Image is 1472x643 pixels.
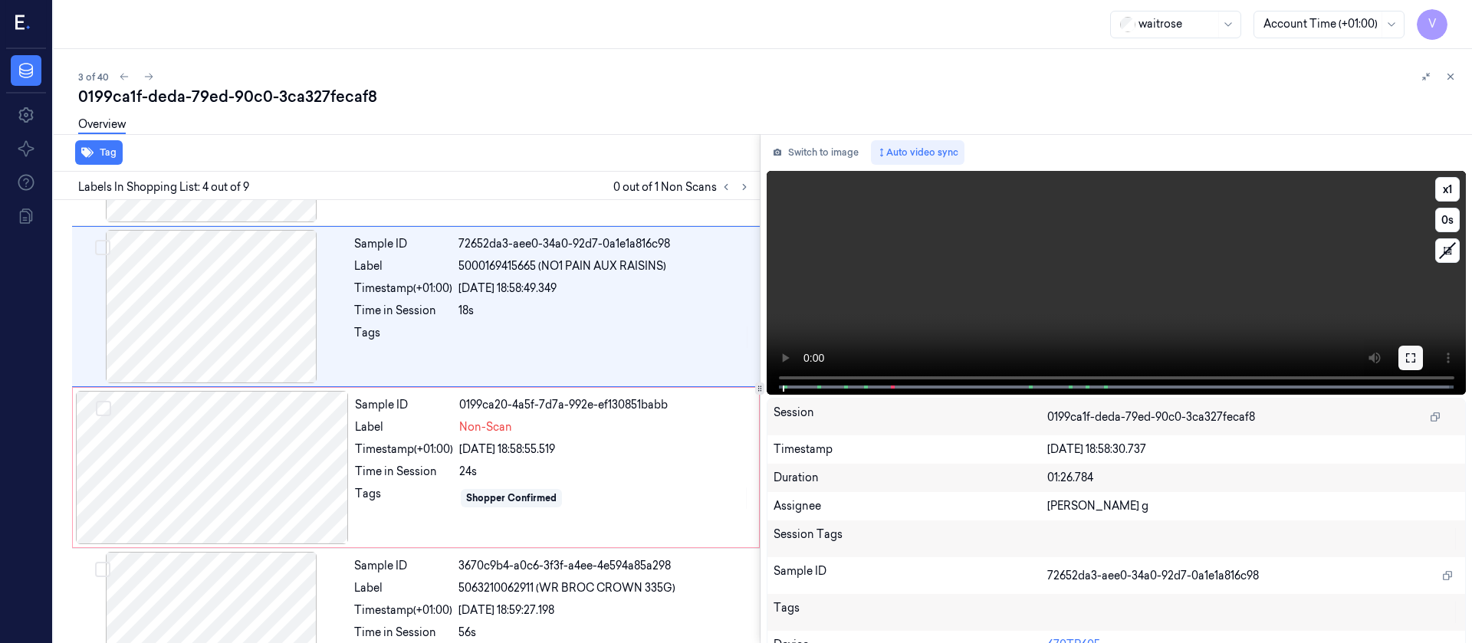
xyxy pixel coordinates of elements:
[774,527,1048,551] div: Session Tags
[1047,441,1459,458] div: [DATE] 18:58:30.737
[78,86,1460,107] div: 0199ca1f-deda-79ed-90c0-3ca327fecaf8
[95,240,110,255] button: Select row
[459,397,750,413] div: 0199ca20-4a5f-7d7a-992e-ef130851babb
[354,303,452,319] div: Time in Session
[355,441,453,458] div: Timestamp (+01:00)
[774,563,1048,588] div: Sample ID
[466,491,557,505] div: Shopper Confirmed
[354,602,452,618] div: Timestamp (+01:00)
[1047,409,1255,425] span: 0199ca1f-deda-79ed-90c0-3ca327fecaf8
[1047,470,1459,486] div: 01:26.784
[774,498,1048,514] div: Assignee
[354,236,452,252] div: Sample ID
[354,325,452,349] div: Tags
[458,602,751,618] div: [DATE] 18:59:27.198
[355,397,453,413] div: Sample ID
[355,419,453,435] div: Label
[354,580,452,596] div: Label
[774,470,1048,486] div: Duration
[767,140,865,165] button: Switch to image
[355,464,453,480] div: Time in Session
[95,562,110,577] button: Select row
[458,303,751,319] div: 18s
[459,441,750,458] div: [DATE] 18:58:55.519
[774,405,1048,429] div: Session
[354,625,452,641] div: Time in Session
[458,558,751,574] div: 3670c9b4-a0c6-3f3f-a4ee-4e594a85a298
[774,441,1048,458] div: Timestamp
[613,178,754,196] span: 0 out of 1 Non Scans
[96,401,111,416] button: Select row
[774,600,1048,625] div: Tags
[458,580,675,596] span: 5063210062911 (WR BROC CROWN 335G)
[458,236,751,252] div: 72652da3-aee0-34a0-92d7-0a1e1a816c98
[458,258,666,274] span: 5000169415665 (NO1 PAIN AUX RAISINS)
[354,558,452,574] div: Sample ID
[1047,568,1259,584] span: 72652da3-aee0-34a0-92d7-0a1e1a816c98
[354,280,452,297] div: Timestamp (+01:00)
[459,419,512,435] span: Non-Scan
[458,280,751,297] div: [DATE] 18:58:49.349
[354,258,452,274] div: Label
[1435,177,1460,202] button: x1
[75,140,123,165] button: Tag
[78,179,249,195] span: Labels In Shopping List: 4 out of 9
[78,71,109,84] span: 3 of 40
[1417,9,1447,40] button: V
[459,464,750,480] div: 24s
[458,625,751,641] div: 56s
[78,116,126,134] a: Overview
[1435,208,1460,232] button: 0s
[1047,498,1459,514] div: [PERSON_NAME] g
[871,140,964,165] button: Auto video sync
[355,486,453,510] div: Tags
